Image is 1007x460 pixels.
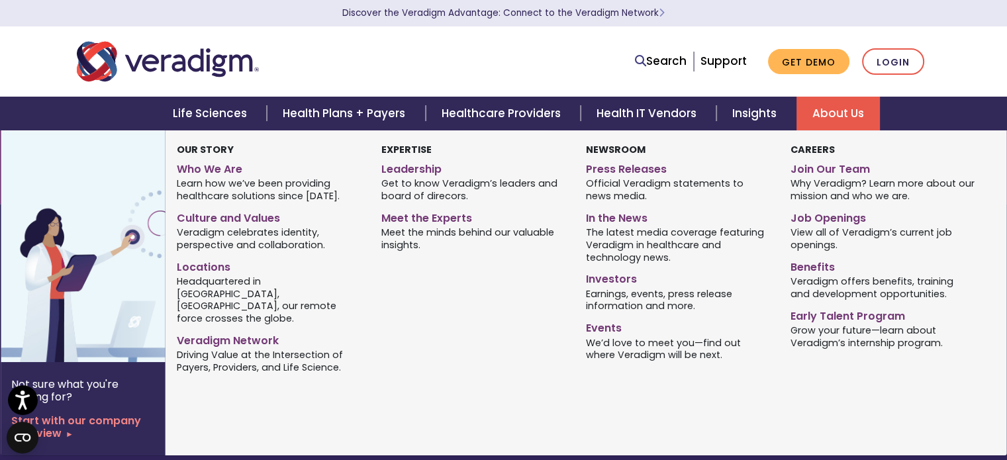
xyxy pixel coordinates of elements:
span: Veradigm celebrates identity, perspective and collaboration. [177,226,361,252]
a: Events [586,316,771,336]
a: Healthcare Providers [426,97,581,130]
strong: Careers [790,143,834,156]
a: Locations [177,255,361,275]
a: Job Openings [790,207,975,226]
span: Headquartered in [GEOGRAPHIC_DATA], [GEOGRAPHIC_DATA], our remote force crosses the globe. [177,274,361,324]
strong: Our Story [177,143,234,156]
a: Search [635,52,687,70]
a: Early Talent Program [790,304,975,324]
a: Veradigm Network [177,329,361,348]
a: Life Sciences [157,97,267,130]
span: Earnings, events, press release information and more. [586,287,771,312]
span: Why Veradigm? Learn more about our mission and who we are. [790,177,975,203]
a: Start with our company overview [11,414,154,439]
span: Grow your future—learn about Veradigm’s internship program. [790,323,975,349]
span: Learn More [659,7,665,19]
a: Investors [586,267,771,287]
p: Not sure what you're looking for? [11,378,154,403]
span: Learn how we’ve been providing healthcare solutions since [DATE]. [177,177,361,203]
a: Login [862,48,924,75]
span: View all of Veradigm’s current job openings. [790,226,975,252]
a: Insights [716,97,796,130]
span: Meet the minds behind our valuable insights. [381,226,566,252]
span: Get to know Veradigm’s leaders and board of direcors. [381,177,566,203]
a: Who We Are [177,158,361,177]
a: Benefits [790,255,975,275]
img: Veradigm logo [77,40,259,83]
a: Health Plans + Payers [267,97,425,130]
span: We’d love to meet you—find out where Veradigm will be next. [586,336,771,361]
a: Support [700,53,747,69]
a: Discover the Veradigm Advantage: Connect to the Veradigm NetworkLearn More [342,7,665,19]
span: Driving Value at the Intersection of Payers, Providers, and Life Science. [177,348,361,374]
span: The latest media coverage featuring Veradigm in healthcare and technology news. [586,226,771,264]
strong: Newsroom [586,143,646,156]
img: Vector image of Veradigm’s Story [1,130,214,362]
a: About Us [796,97,880,130]
a: Health IT Vendors [581,97,716,130]
a: In the News [586,207,771,226]
strong: Expertise [381,143,432,156]
a: Leadership [381,158,566,177]
a: Meet the Experts [381,207,566,226]
a: Join Our Team [790,158,975,177]
button: Open CMP widget [7,422,38,453]
span: Veradigm offers benefits, training and development opportunities. [790,274,975,300]
a: Culture and Values [177,207,361,226]
span: Official Veradigm statements to news media. [586,177,771,203]
a: Press Releases [586,158,771,177]
a: Get Demo [768,49,849,75]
